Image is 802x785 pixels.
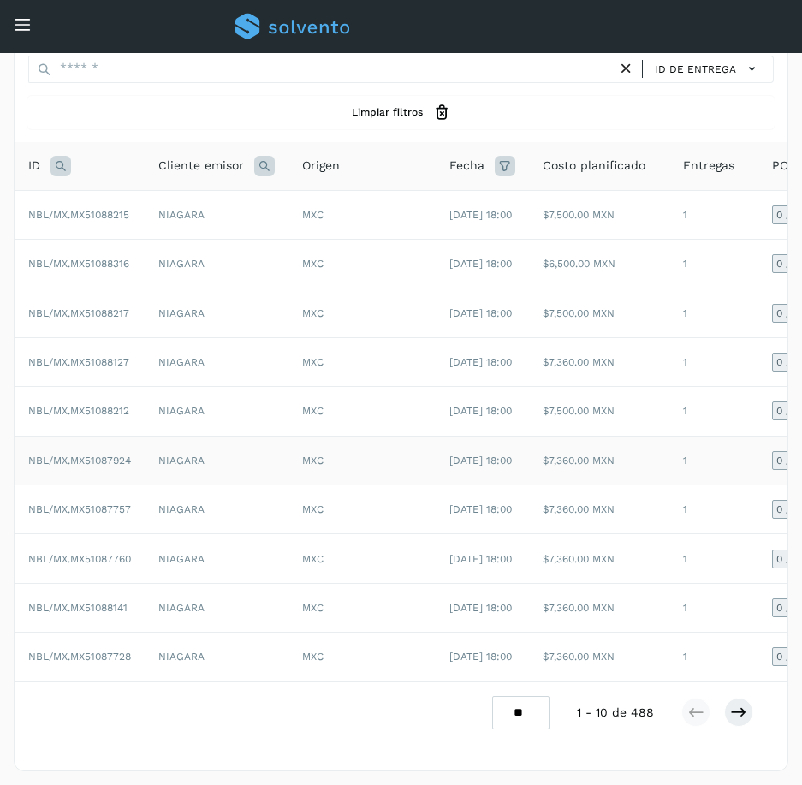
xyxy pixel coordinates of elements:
[145,337,288,386] td: NIAGARA
[529,337,669,386] td: $7,360.00 MXN
[543,157,645,175] span: Costo planificado
[669,436,758,485] td: 1
[669,534,758,583] td: 1
[529,240,669,288] td: $6,500.00 MXN
[669,633,758,681] td: 1
[669,288,758,337] td: 1
[145,288,288,337] td: NIAGARA
[145,485,288,534] td: NIAGARA
[145,387,288,436] td: NIAGARA
[529,583,669,632] td: $7,360.00 MXN
[28,503,131,515] span: NBL/MX.MX51087757
[529,190,669,239] td: $7,500.00 MXN
[776,406,798,416] span: 0 / 1
[669,240,758,288] td: 1
[302,356,324,368] span: MXC
[449,405,512,417] span: [DATE] 18:00
[669,190,758,239] td: 1
[529,436,669,485] td: $7,360.00 MXN
[28,602,128,614] span: NBL/MX.MX51088141
[352,104,423,120] span: Limpiar filtros
[577,704,654,722] span: 1 - 10 de 488
[28,651,131,663] span: NBL/MX.MX51087728
[776,357,798,367] span: 0 / 1
[776,259,798,269] span: 0 / 1
[302,307,324,319] span: MXC
[669,387,758,436] td: 1
[145,583,288,632] td: NIAGARA
[449,209,512,221] span: [DATE] 18:00
[28,405,129,417] span: NBL/MX.MX51088212
[302,157,340,175] span: Origen
[302,405,324,417] span: MXC
[28,455,131,467] span: NBL/MX.MX51087924
[529,534,669,583] td: $7,360.00 MXN
[683,157,734,175] span: Entregas
[449,307,512,319] span: [DATE] 18:00
[302,651,324,663] span: MXC
[449,157,484,175] span: Fecha
[449,602,512,614] span: [DATE] 18:00
[28,209,129,221] span: NBL/MX.MX51088215
[776,603,798,613] span: 0 / 1
[145,240,288,288] td: NIAGARA
[302,553,324,565] span: MXC
[145,633,288,681] td: NIAGARA
[529,387,669,436] td: $7,500.00 MXN
[449,651,512,663] span: [DATE] 18:00
[669,485,758,534] td: 1
[145,534,288,583] td: NIAGARA
[776,308,798,318] span: 0 / 1
[145,190,288,239] td: NIAGARA
[529,485,669,534] td: $7,360.00 MXN
[449,503,512,515] span: [DATE] 18:00
[776,651,798,662] span: 0 / 1
[669,583,758,632] td: 1
[28,307,129,319] span: NBL/MX.MX51088217
[449,356,512,368] span: [DATE] 18:00
[28,356,129,368] span: NBL/MX.MX51088127
[302,503,324,515] span: MXC
[28,553,131,565] span: NBL/MX.MX51087760
[776,210,798,220] span: 0 / 1
[449,553,512,565] span: [DATE] 18:00
[302,602,324,614] span: MXC
[302,209,324,221] span: MXC
[529,633,669,681] td: $7,360.00 MXN
[145,436,288,485] td: NIAGARA
[449,455,512,467] span: [DATE] 18:00
[655,62,736,77] span: ID de entrega
[302,455,324,467] span: MXC
[28,157,40,175] span: ID
[28,258,129,270] span: NBL/MX.MX51088316
[669,337,758,386] td: 1
[529,288,669,337] td: $7,500.00 MXN
[650,56,766,81] button: ID de entrega
[776,455,798,466] span: 0 / 1
[776,554,798,564] span: 0 / 1
[28,97,774,128] button: Limpiar filtros
[449,258,512,270] span: [DATE] 18:00
[776,504,798,514] span: 0 / 1
[302,258,324,270] span: MXC
[158,157,244,175] span: Cliente emisor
